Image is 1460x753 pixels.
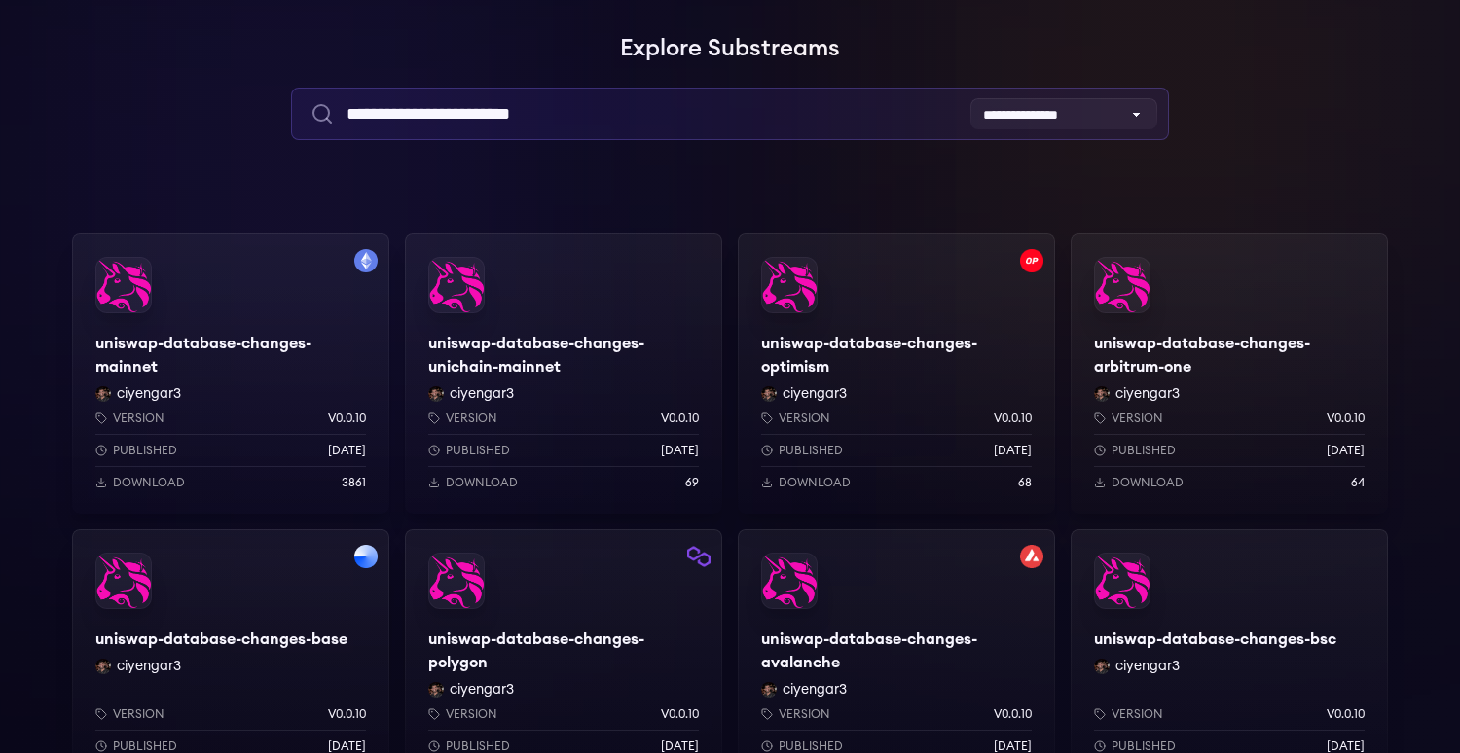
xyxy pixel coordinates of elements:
img: Filter by polygon network [687,545,711,568]
button: ciyengar3 [450,384,514,404]
button: ciyengar3 [450,680,514,699]
button: ciyengar3 [1115,657,1180,676]
p: Download [113,475,185,490]
p: v0.0.10 [328,411,366,426]
p: Download [779,475,851,490]
img: Filter by base network [354,545,378,568]
p: Version [779,706,830,722]
p: Version [1112,706,1163,722]
p: Version [446,706,497,722]
p: [DATE] [994,443,1032,458]
a: uniswap-database-changes-unichain-mainnetuniswap-database-changes-unichain-mainnetciyengar3 ciyen... [405,233,722,514]
p: Published [113,443,177,458]
p: v0.0.10 [994,706,1032,722]
p: v0.0.10 [328,706,366,722]
button: ciyengar3 [1115,384,1180,404]
p: Published [779,443,843,458]
a: uniswap-database-changes-arbitrum-oneuniswap-database-changes-arbitrum-oneciyengar3 ciyengar3Vers... [1071,233,1388,514]
p: 3861 [342,475,366,490]
p: [DATE] [661,443,699,458]
p: Version [113,706,164,722]
p: 69 [685,475,699,490]
img: Filter by optimism network [1020,249,1043,272]
p: Version [446,411,497,426]
p: v0.0.10 [661,411,699,426]
p: v0.0.10 [661,706,699,722]
button: ciyengar3 [783,680,847,699]
p: [DATE] [328,443,366,458]
p: Download [446,475,518,490]
p: v0.0.10 [1327,411,1365,426]
img: Filter by mainnet network [354,249,378,272]
p: Published [446,443,510,458]
p: Version [779,411,830,426]
p: Version [113,411,164,426]
button: ciyengar3 [117,657,181,676]
p: v0.0.10 [994,411,1032,426]
p: Published [1112,443,1176,458]
p: 64 [1351,475,1365,490]
p: [DATE] [1327,443,1365,458]
p: Version [1112,411,1163,426]
h1: Explore Substreams [72,29,1388,68]
img: Filter by avalanche network [1020,545,1043,568]
a: Filter by optimism networkuniswap-database-changes-optimismuniswap-database-changes-optimismciyen... [738,233,1055,514]
p: v0.0.10 [1327,706,1365,722]
button: ciyengar3 [783,384,847,404]
a: Filter by mainnet networkuniswap-database-changes-mainnetuniswap-database-changes-mainnetciyengar... [72,233,389,514]
button: ciyengar3 [117,384,181,404]
p: 68 [1018,475,1032,490]
p: Download [1112,475,1184,490]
